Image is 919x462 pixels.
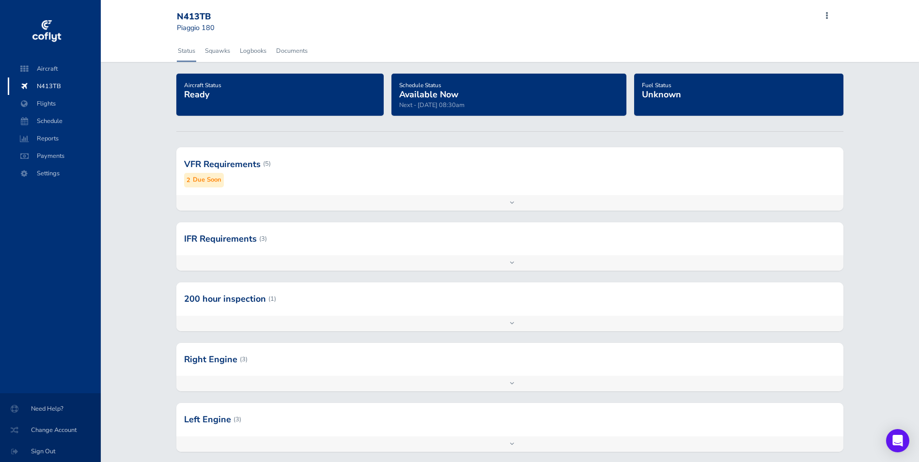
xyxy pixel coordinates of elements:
small: Due Soon [193,175,221,185]
span: Available Now [399,89,458,100]
span: Sign Out [12,443,89,460]
div: Open Intercom Messenger [886,429,909,452]
span: Next - [DATE] 08:30am [399,101,465,109]
a: Squawks [204,40,231,62]
span: Aircraft [17,60,91,77]
a: Logbooks [239,40,267,62]
span: Flights [17,95,91,112]
span: Settings [17,165,91,182]
span: Schedule [17,112,91,130]
div: N413TB [177,12,247,22]
span: Reports [17,130,91,147]
span: Unknown [642,89,681,100]
small: Piaggio 180 [177,23,215,32]
span: N413TB [17,77,91,95]
span: Schedule Status [399,81,441,89]
span: Ready [184,89,209,100]
span: Change Account [12,421,89,439]
span: Aircraft Status [184,81,221,89]
img: coflyt logo [31,17,62,46]
a: Schedule StatusAvailable Now [399,78,458,101]
a: Status [177,40,196,62]
span: Payments [17,147,91,165]
span: Need Help? [12,400,89,417]
a: Documents [275,40,309,62]
span: Fuel Status [642,81,671,89]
